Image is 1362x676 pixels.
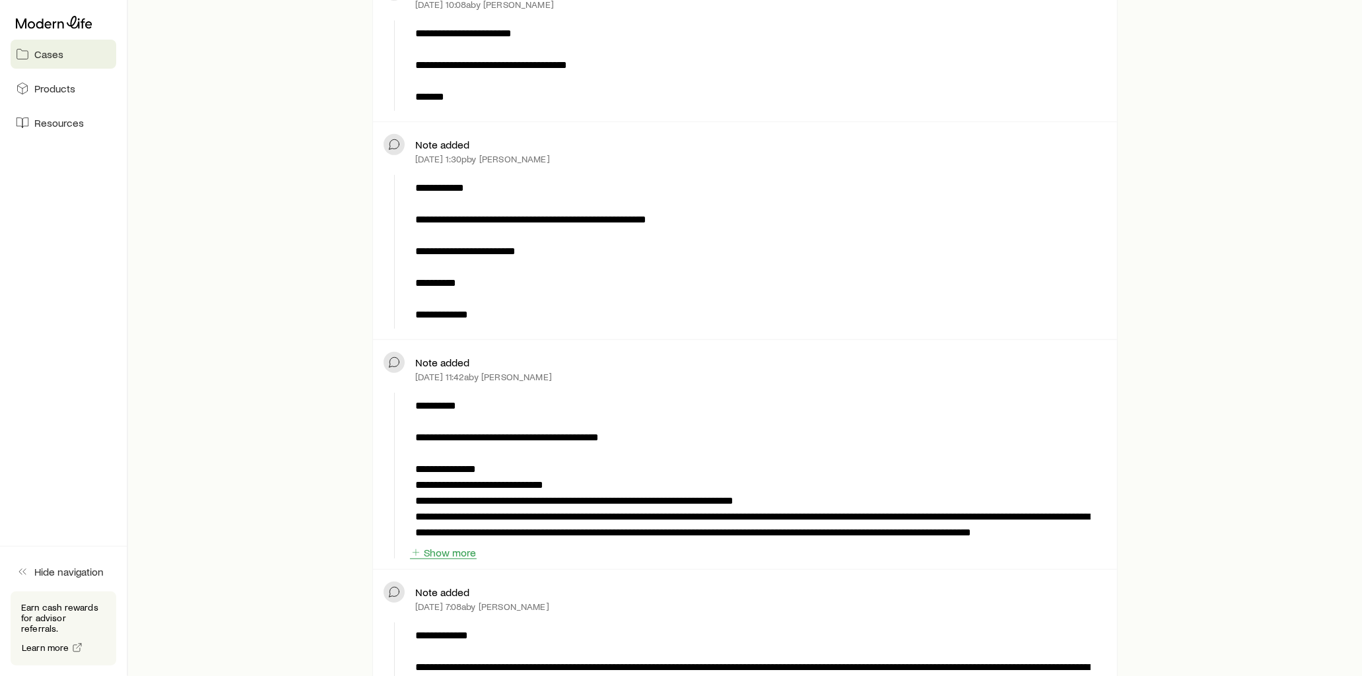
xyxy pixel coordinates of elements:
p: [DATE] 1:30p by [PERSON_NAME] [415,154,549,164]
span: Hide navigation [34,565,104,578]
span: Resources [34,116,84,129]
a: Products [11,74,116,103]
button: Hide navigation [11,557,116,586]
p: Earn cash rewards for advisor referrals. [21,602,106,634]
p: Note added [415,586,469,599]
span: Learn more [22,643,69,652]
p: Note added [415,138,469,151]
p: Note added [415,356,469,369]
a: Cases [11,40,116,69]
p: [DATE] 11:42a by [PERSON_NAME] [415,372,552,382]
div: Earn cash rewards for advisor referrals.Learn more [11,591,116,665]
span: Products [34,82,75,95]
a: Resources [11,108,116,137]
button: Show more [410,547,477,559]
span: Cases [34,48,63,61]
p: [DATE] 7:08a by [PERSON_NAME] [415,601,549,612]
